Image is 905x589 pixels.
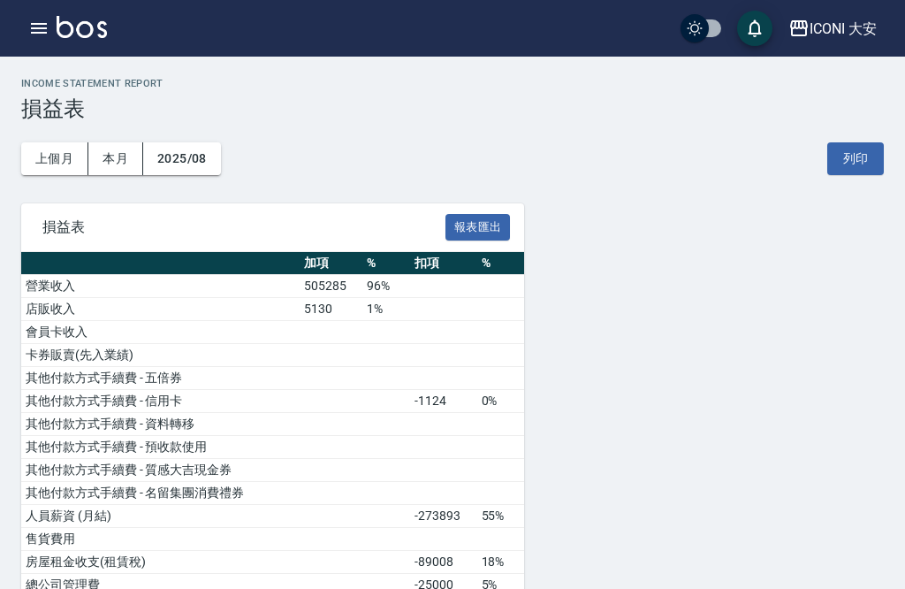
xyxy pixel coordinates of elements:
td: 房屋租金收支(租賃稅) [21,551,300,574]
td: 1% [362,298,410,321]
button: 上個月 [21,142,88,175]
h2: Income Statement Report [21,78,884,89]
td: 其他付款方式手續費 - 名留集團消費禮券 [21,482,300,505]
td: 其他付款方式手續費 - 信用卡 [21,390,300,413]
button: 報表匯出 [445,214,511,241]
td: 營業收入 [21,275,300,298]
button: ICONI 大安 [781,11,884,47]
td: -1124 [410,390,477,413]
td: 會員卡收入 [21,321,300,344]
h3: 損益表 [21,96,884,121]
th: % [362,252,410,275]
button: 2025/08 [143,142,221,175]
img: Logo [57,16,107,38]
button: 本月 [88,142,143,175]
td: 505285 [300,275,362,298]
td: 其他付款方式手續費 - 預收款使用 [21,436,300,459]
td: 55% [477,505,525,528]
td: 其他付款方式手續費 - 五倍券 [21,367,300,390]
th: 扣項 [410,252,477,275]
th: 加項 [300,252,362,275]
td: 96% [362,275,410,298]
td: 售貨費用 [21,528,300,551]
td: 人員薪資 (月結) [21,505,300,528]
th: % [477,252,525,275]
button: 列印 [827,142,884,175]
div: ICONI 大安 [810,18,877,40]
td: 18% [477,551,525,574]
td: 其他付款方式手續費 - 資料轉移 [21,413,300,436]
td: -89008 [410,551,477,574]
td: -273893 [410,505,477,528]
span: 損益表 [42,218,445,236]
td: 5130 [300,298,362,321]
a: 報表匯出 [445,218,511,234]
td: 店販收入 [21,298,300,321]
td: 其他付款方式手續費 - 質感大吉現金券 [21,459,300,482]
td: 0% [477,390,525,413]
td: 卡券販賣(先入業績) [21,344,300,367]
button: save [737,11,772,46]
